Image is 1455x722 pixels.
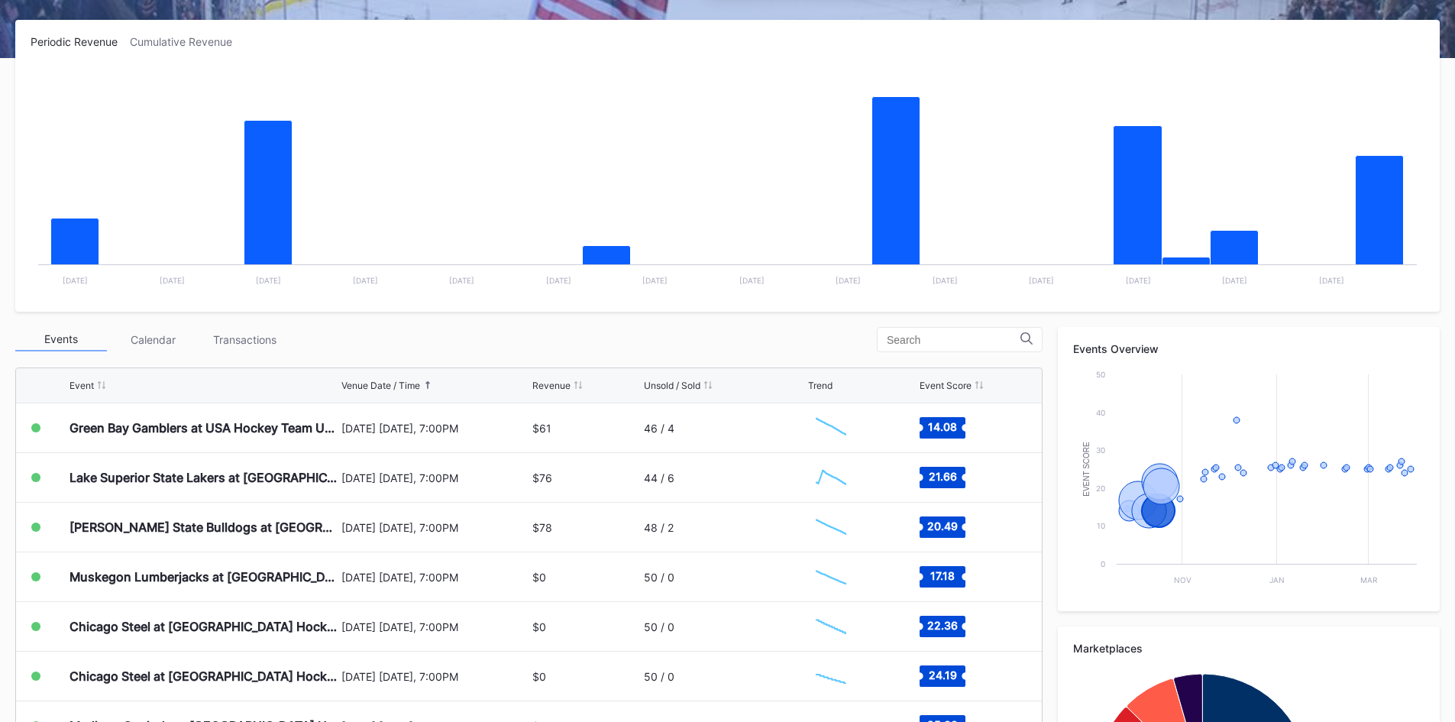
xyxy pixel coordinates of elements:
svg: Chart title [808,607,854,646]
div: $78 [532,521,552,534]
div: Revenue [532,380,571,391]
text: 50 [1096,370,1105,379]
div: Green Bay Gamblers at USA Hockey Team U-17 [70,420,338,435]
div: [DATE] [DATE], 7:00PM [341,670,529,683]
text: [DATE] [836,276,861,285]
div: $76 [532,471,552,484]
text: [DATE] [353,276,378,285]
div: $61 [532,422,551,435]
text: 22.36 [927,619,958,632]
text: Jan [1269,575,1285,584]
text: Mar [1360,575,1378,584]
div: Periodic Revenue [31,35,130,48]
text: 17.18 [930,569,955,582]
text: [DATE] [1126,276,1151,285]
text: [DATE] [933,276,958,285]
text: 14.08 [928,420,957,433]
div: Unsold / Sold [644,380,700,391]
div: Calendar [107,328,199,351]
div: Events [15,328,107,351]
text: [DATE] [1319,276,1344,285]
text: [DATE] [256,276,281,285]
svg: Chart title [1073,367,1424,596]
text: [DATE] [642,276,668,285]
svg: Chart title [31,67,1424,296]
text: [DATE] [449,276,474,285]
text: 24.19 [928,669,956,682]
text: 30 [1096,445,1105,455]
text: Event Score [1082,442,1091,497]
svg: Chart title [808,558,854,596]
text: [DATE] [160,276,185,285]
text: [DATE] [1222,276,1247,285]
div: 50 / 0 [644,571,674,584]
div: $0 [532,571,546,584]
input: Search [887,334,1020,346]
text: 10 [1097,521,1105,530]
div: [PERSON_NAME] State Bulldogs at [GEOGRAPHIC_DATA] Hockey NTDP U-18 [70,520,338,535]
text: [DATE] [739,276,765,285]
text: 21.66 [928,470,956,483]
text: 20 [1096,484,1105,493]
div: [DATE] [DATE], 7:00PM [341,571,529,584]
svg: Chart title [808,409,854,447]
div: Marketplaces [1073,642,1424,655]
div: $0 [532,670,546,683]
div: Lake Superior State Lakers at [GEOGRAPHIC_DATA] Hockey NTDP U-18 [70,470,338,485]
svg: Chart title [808,508,854,546]
div: Cumulative Revenue [130,35,244,48]
text: [DATE] [63,276,88,285]
div: Chicago Steel at [GEOGRAPHIC_DATA] Hockey NTDP U-18 [70,619,338,634]
div: Event Score [920,380,972,391]
div: $0 [532,620,546,633]
div: [DATE] [DATE], 7:00PM [341,422,529,435]
div: Muskegon Lumberjacks at [GEOGRAPHIC_DATA] Hockey NTDP U-18 [70,569,338,584]
div: Transactions [199,328,290,351]
svg: Chart title [808,458,854,497]
div: [DATE] [DATE], 7:00PM [341,471,529,484]
svg: Chart title [808,657,854,695]
div: 46 / 4 [644,422,674,435]
div: Chicago Steel at [GEOGRAPHIC_DATA] Hockey NTDP U-18 [70,669,338,684]
text: [DATE] [546,276,571,285]
div: 50 / 0 [644,620,674,633]
text: 0 [1101,559,1105,568]
div: 50 / 0 [644,670,674,683]
text: 40 [1096,408,1105,417]
text: Nov [1174,575,1191,584]
div: 48 / 2 [644,521,674,534]
div: 44 / 6 [644,471,674,484]
div: Trend [808,380,833,391]
div: [DATE] [DATE], 7:00PM [341,521,529,534]
div: [DATE] [DATE], 7:00PM [341,620,529,633]
text: 20.49 [927,520,958,533]
div: Events Overview [1073,342,1424,355]
div: Event [70,380,94,391]
div: Venue Date / Time [341,380,420,391]
text: [DATE] [1029,276,1054,285]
